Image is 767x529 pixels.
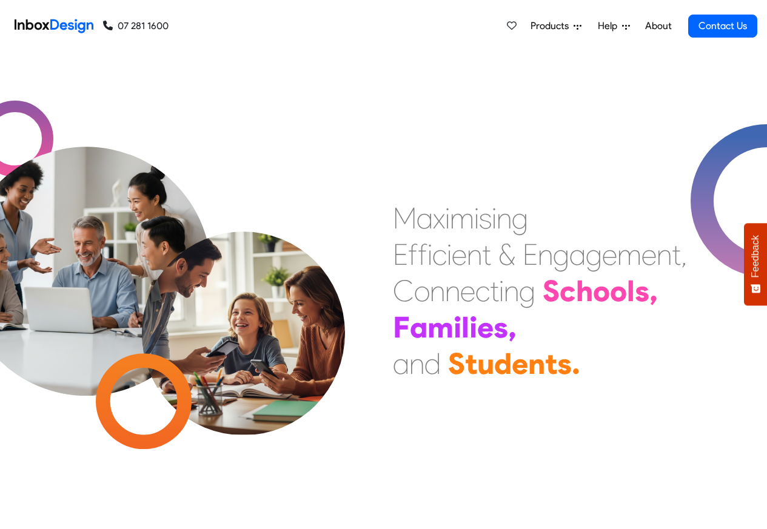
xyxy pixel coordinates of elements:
div: n [657,236,672,273]
a: About [641,14,675,38]
div: e [641,236,657,273]
div: t [465,345,477,382]
div: n [445,273,460,309]
div: a [410,309,427,345]
button: Feedback - Show survey [744,223,767,305]
div: e [477,309,494,345]
div: e [602,236,617,273]
div: i [474,200,479,236]
span: Help [598,19,622,33]
div: a [569,236,586,273]
div: i [445,200,450,236]
div: i [427,236,432,273]
div: h [576,273,593,309]
div: f [418,236,427,273]
div: e [452,236,467,273]
div: o [593,273,610,309]
div: l [461,309,469,345]
div: i [447,236,452,273]
div: n [430,273,445,309]
div: x [433,200,445,236]
div: E [523,236,538,273]
div: e [512,345,528,382]
div: a [417,200,433,236]
div: m [617,236,641,273]
div: g [512,200,528,236]
div: n [467,236,482,273]
div: c [560,273,576,309]
div: c [475,273,490,309]
div: S [448,345,465,382]
div: s [557,345,572,382]
span: Feedback [750,235,761,278]
div: n [504,273,519,309]
div: a [393,345,409,382]
div: . [572,345,580,382]
div: n [528,345,545,382]
div: n [409,345,424,382]
div: s [479,200,492,236]
div: m [450,200,474,236]
div: M [393,200,417,236]
a: Products [526,14,586,38]
div: n [538,236,553,273]
div: F [393,309,410,345]
div: e [460,273,475,309]
div: u [477,345,494,382]
div: l [627,273,635,309]
div: s [494,309,508,345]
div: , [649,273,658,309]
img: parents_with_child.png [116,181,370,435]
div: o [610,273,627,309]
div: c [432,236,447,273]
div: t [545,345,557,382]
div: i [492,200,497,236]
div: s [635,273,649,309]
div: i [454,309,461,345]
div: & [498,236,515,273]
div: m [427,309,454,345]
div: g [586,236,602,273]
div: g [553,236,569,273]
a: 07 281 1600 [103,19,169,33]
div: E [393,236,408,273]
span: Products [531,19,574,33]
div: d [424,345,441,382]
div: t [490,273,499,309]
div: d [494,345,512,382]
div: o [414,273,430,309]
div: n [497,200,512,236]
div: i [469,309,477,345]
div: g [519,273,535,309]
div: , [508,309,517,345]
div: t [672,236,681,273]
div: , [681,236,687,273]
a: Contact Us [688,15,757,38]
div: Maximising Efficient & Engagement, Connecting Schools, Families, and Students. [393,200,687,382]
div: t [482,236,491,273]
div: S [543,273,560,309]
div: i [499,273,504,309]
div: C [393,273,414,309]
a: Help [593,14,635,38]
div: f [408,236,418,273]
